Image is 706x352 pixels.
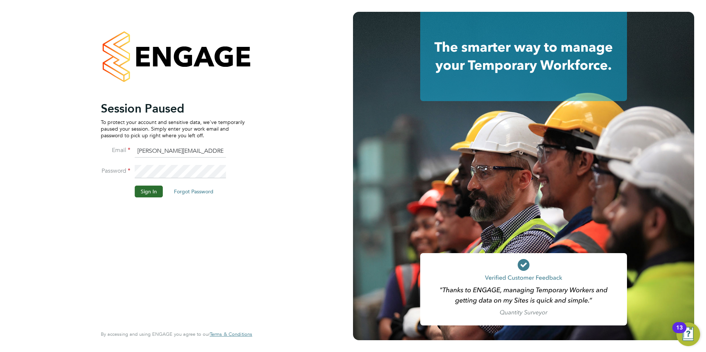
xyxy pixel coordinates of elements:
[210,331,252,337] span: Terms & Conditions
[676,328,683,337] div: 13
[676,322,700,346] button: Open Resource Center, 13 new notifications
[101,119,245,139] p: To protect your account and sensitive data, we've temporarily paused your session. Simply enter y...
[101,331,252,337] span: By accessing and using ENGAGE you agree to our
[168,186,219,197] button: Forgot Password
[101,146,130,154] label: Email
[101,167,130,175] label: Password
[135,145,226,158] input: Enter your work email...
[135,186,163,197] button: Sign In
[210,331,252,337] a: Terms & Conditions
[101,101,245,116] h2: Session Paused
